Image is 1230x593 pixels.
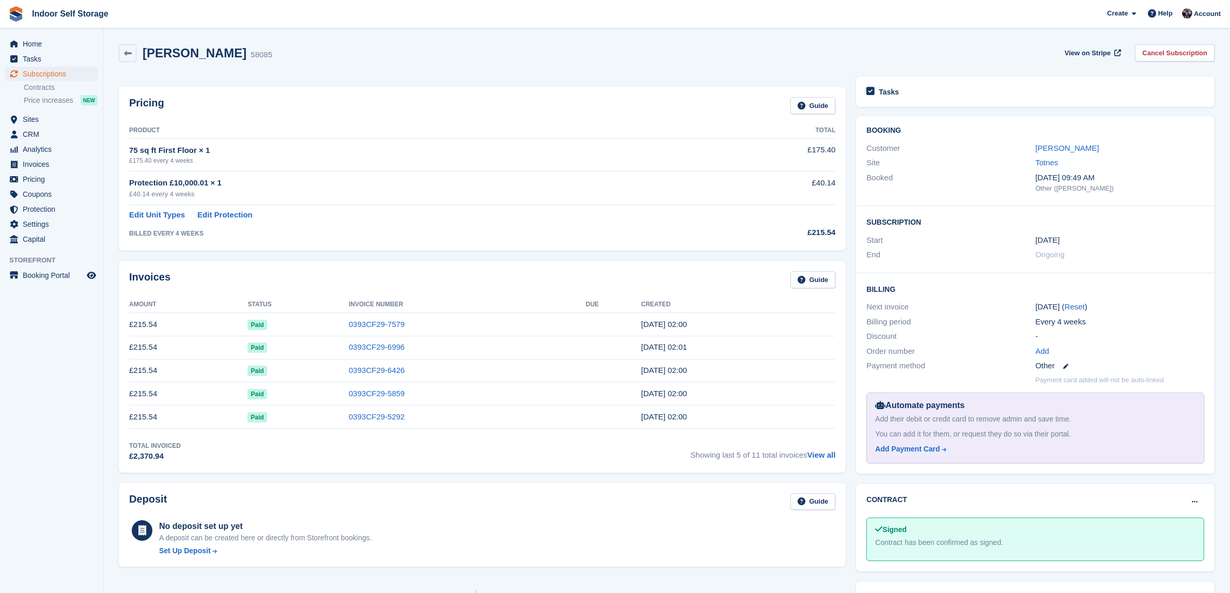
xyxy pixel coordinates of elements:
div: Order number [866,346,1035,357]
div: Every 4 weeks [1035,316,1204,328]
a: menu [5,232,98,246]
span: Paid [247,412,267,423]
span: Ongoing [1035,250,1065,259]
span: Home [23,37,85,51]
a: menu [5,52,98,66]
time: 2025-08-09 01:00:59 UTC [641,320,687,329]
span: Paid [247,342,267,353]
a: Add Payment Card [875,444,1191,455]
td: £215.54 [129,382,247,405]
div: 75 sq ft First Floor × 1 [129,145,705,157]
a: Guide [790,97,836,114]
time: 2025-07-12 01:01:07 UTC [641,342,687,351]
div: Add Payment Card [875,444,940,455]
span: Paid [247,366,267,376]
span: Invoices [23,157,85,171]
div: [DATE] 09:49 AM [1035,172,1204,184]
span: Pricing [23,172,85,186]
a: View all [807,450,836,459]
div: Set Up Deposit [159,545,211,556]
a: 0393CF29-5859 [349,389,404,398]
div: You can add it for them, or request they do so via their portal. [875,429,1195,440]
a: menu [5,67,98,81]
span: Coupons [23,187,85,201]
th: Status [247,296,349,313]
div: Signed [875,524,1195,535]
div: Other [1035,360,1204,372]
h2: Subscription [866,216,1204,227]
h2: Pricing [129,97,164,114]
a: Add [1035,346,1049,357]
span: Settings [23,217,85,231]
div: Protection £10,000.01 × 1 [129,177,705,189]
th: Created [641,296,835,313]
th: Invoice Number [349,296,586,313]
a: Edit Unit Types [129,209,185,221]
div: Automate payments [875,399,1195,412]
a: Contracts [24,83,98,92]
span: Protection [23,202,85,216]
a: Set Up Deposit [159,545,372,556]
th: Amount [129,296,247,313]
a: Indoor Self Storage [28,5,113,22]
a: menu [5,112,98,127]
span: Paid [247,389,267,399]
td: £215.54 [129,336,247,359]
th: Total [705,122,835,139]
span: CRM [23,127,85,142]
div: Next invoice [866,301,1035,313]
span: Price increases [24,96,73,105]
p: Payment card added will not be auto-linked [1035,375,1164,385]
a: menu [5,37,98,51]
a: Reset [1065,302,1085,311]
div: - [1035,331,1204,342]
a: 0393CF29-6996 [349,342,404,351]
td: £215.54 [129,405,247,429]
span: Create [1107,8,1128,19]
span: Paid [247,320,267,330]
a: 0393CF29-5292 [349,412,404,421]
div: £2,370.94 [129,450,181,462]
a: Cancel Subscription [1135,44,1215,61]
h2: Booking [866,127,1204,135]
a: Totnes [1035,158,1058,167]
a: menu [5,142,98,157]
a: 0393CF29-6426 [349,366,404,374]
time: 2025-05-17 01:00:44 UTC [641,389,687,398]
div: £40.14 every 4 weeks [129,189,705,199]
span: Subscriptions [23,67,85,81]
td: £175.40 [705,138,835,171]
span: Analytics [23,142,85,157]
td: £215.54 [129,359,247,382]
a: menu [5,202,98,216]
a: menu [5,127,98,142]
div: Billing period [866,316,1035,328]
span: Help [1158,8,1173,19]
div: Other ([PERSON_NAME]) [1035,183,1204,194]
div: 58085 [251,49,272,61]
img: Sandra Pomeroy [1182,8,1192,19]
div: £215.54 [705,227,835,239]
a: 0393CF29-7579 [349,320,404,329]
a: menu [5,268,98,283]
span: Showing last 5 of 11 total invoices [691,441,836,462]
a: menu [5,187,98,201]
div: Site [866,157,1035,169]
div: Booked [866,172,1035,194]
div: Total Invoiced [129,441,181,450]
h2: Deposit [129,493,167,510]
a: Guide [790,271,836,288]
a: View on Stripe [1061,44,1123,61]
a: menu [5,157,98,171]
div: Contract has been confirmed as signed. [875,537,1195,548]
h2: Contract [866,494,907,505]
span: Tasks [23,52,85,66]
h2: Tasks [879,87,899,97]
div: Add their debit or credit card to remove admin and save time. [875,414,1195,425]
a: Price increases NEW [24,95,98,106]
span: Capital [23,232,85,246]
div: Payment method [866,360,1035,372]
h2: Invoices [129,271,170,288]
div: NEW [81,95,98,105]
div: Start [866,235,1035,246]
